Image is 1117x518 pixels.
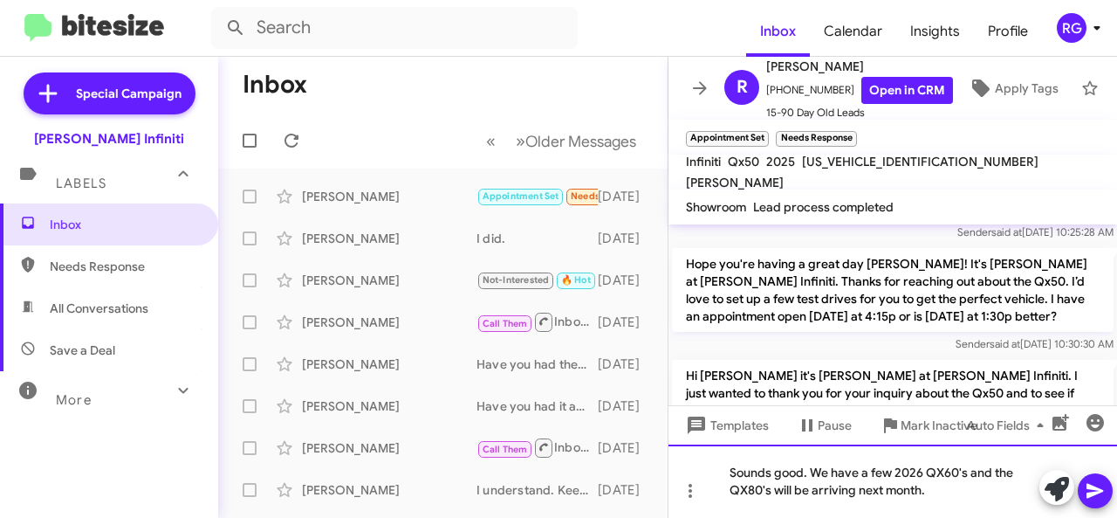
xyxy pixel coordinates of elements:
[476,356,598,373] div: Have you had them appraised recently?
[766,77,953,104] span: [PHONE_NUMBER]
[56,392,92,408] span: More
[598,481,654,499] div: [DATE]
[483,190,559,202] span: Appointment Set
[686,199,746,215] span: Showroom
[243,71,307,99] h1: Inbox
[476,123,506,159] button: Previous
[76,85,182,102] span: Special Campaign
[483,274,550,286] span: Not-Interested
[1042,13,1098,43] button: RG
[598,356,654,373] div: [DATE]
[746,6,810,57] a: Inbox
[866,410,991,441] button: Mark Inactive
[302,356,476,373] div: [PERSON_NAME]
[50,300,148,317] span: All Conversations
[672,360,1114,479] p: Hi [PERSON_NAME] it's [PERSON_NAME] at [PERSON_NAME] Infiniti. I just wanted to thank you for you...
[672,248,1114,332] p: Hope you're having a great day [PERSON_NAME]! It's [PERSON_NAME] at [PERSON_NAME] Infiniti. Thank...
[1057,13,1086,43] div: RG
[990,337,1020,350] span: said at
[476,437,598,459] div: Inbound Call
[476,481,598,499] div: I understand. Keep us in mind when the time does come.
[56,176,106,191] span: Labels
[302,314,476,331] div: [PERSON_NAME]
[598,230,654,247] div: [DATE]
[766,104,953,121] span: 15-90 Day Old Leads
[476,270,598,290] div: Well I am at a set budget. [PERSON_NAME] knows the story about the Frontier Truck. Currently I ca...
[50,258,198,275] span: Needs Response
[483,318,528,329] span: Call Them
[476,186,598,206] div: Thank you [PERSON_NAME] we are going to wait for the 26 models [PERSON_NAME]
[598,188,654,205] div: [DATE]
[598,272,654,289] div: [DATE]
[516,130,525,152] span: »
[302,272,476,289] div: [PERSON_NAME]
[24,73,195,114] a: Special Campaign
[686,175,784,190] span: [PERSON_NAME]
[302,230,476,247] div: [PERSON_NAME]
[896,6,974,57] a: Insights
[302,481,476,499] div: [PERSON_NAME]
[953,73,1072,104] button: Apply Tags
[50,216,198,233] span: Inbox
[598,397,654,415] div: [DATE]
[753,199,894,215] span: Lead process completed
[776,131,856,147] small: Needs Response
[598,439,654,457] div: [DATE]
[766,56,953,77] span: [PERSON_NAME]
[668,410,783,441] button: Templates
[818,410,852,441] span: Pause
[486,130,496,152] span: «
[302,439,476,457] div: [PERSON_NAME]
[728,154,759,169] span: Qx50
[861,77,953,104] a: Open in CRM
[668,445,1117,518] div: Sounds good. We have a few 2026 QX60's and the QX80's will be arriving next month.
[901,410,977,441] span: Mark Inactive
[211,7,578,49] input: Search
[682,410,769,441] span: Templates
[991,225,1022,238] span: said at
[302,397,476,415] div: [PERSON_NAME]
[766,154,795,169] span: 2025
[783,410,866,441] button: Pause
[802,154,1038,169] span: [US_VEHICLE_IDENTIFICATION_NUMBER]
[476,230,598,247] div: I did.
[953,410,1065,441] button: Auto Fields
[302,188,476,205] div: [PERSON_NAME]
[476,123,647,159] nav: Page navigation example
[810,6,896,57] a: Calendar
[561,274,591,286] span: 🔥 Hot
[476,397,598,415] div: Have you had it appraised recently?
[995,73,1059,104] span: Apply Tags
[967,410,1051,441] span: Auto Fields
[686,131,769,147] small: Appointment Set
[34,130,184,148] div: [PERSON_NAME] Infiniti
[956,337,1114,350] span: Sender [DATE] 10:30:30 AM
[571,190,645,202] span: Needs Response
[974,6,1042,57] a: Profile
[525,132,636,151] span: Older Messages
[737,73,748,101] span: R
[598,314,654,331] div: [DATE]
[483,444,528,455] span: Call Them
[50,342,115,359] span: Save a Deal
[505,123,647,159] button: Next
[476,311,598,333] div: Inbound Call
[686,154,721,169] span: Infiniti
[957,225,1114,238] span: Sender [DATE] 10:25:28 AM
